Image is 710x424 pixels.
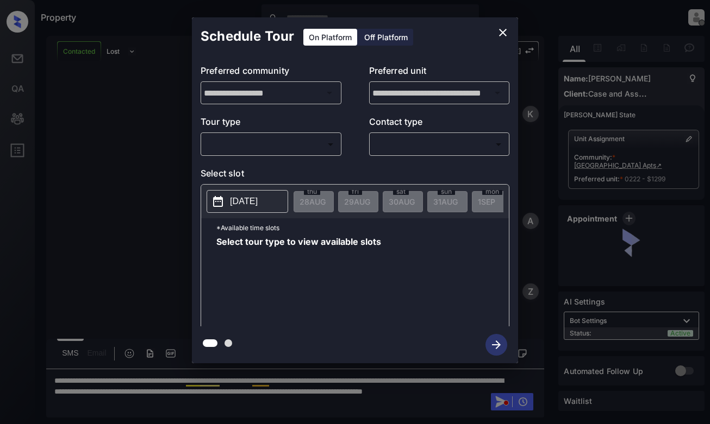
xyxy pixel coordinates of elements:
p: [DATE] [230,195,258,208]
p: Contact type [369,115,510,132]
p: Select slot [201,167,509,184]
h2: Schedule Tour [192,17,303,55]
button: close [492,22,514,43]
p: Preferred unit [369,64,510,81]
p: Preferred community [201,64,341,81]
p: Tour type [201,115,341,132]
div: On Platform [303,29,357,46]
p: *Available time slots [216,218,509,237]
div: Off Platform [359,29,413,46]
button: [DATE] [207,190,288,213]
span: Select tour type to view available slots [216,237,381,324]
